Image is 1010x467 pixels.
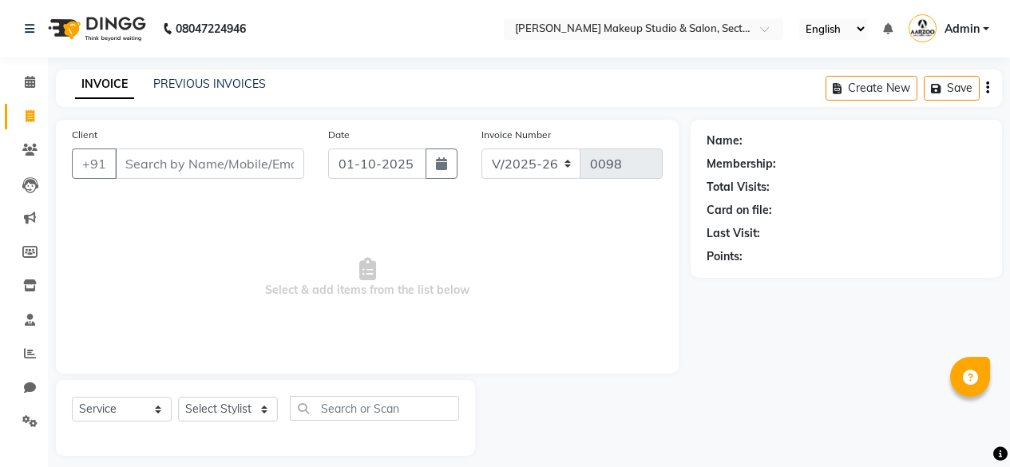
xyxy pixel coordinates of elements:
[945,21,980,38] span: Admin
[707,133,743,149] div: Name:
[707,225,760,242] div: Last Visit:
[75,70,134,99] a: INVOICE
[72,128,97,142] label: Client
[707,248,743,265] div: Points:
[826,76,917,101] button: Create New
[909,14,937,42] img: Admin
[290,396,459,421] input: Search or Scan
[707,156,776,172] div: Membership:
[481,128,551,142] label: Invoice Number
[153,77,266,91] a: PREVIOUS INVOICES
[707,179,770,196] div: Total Visits:
[72,148,117,179] button: +91
[707,202,772,219] div: Card on file:
[176,6,246,51] b: 08047224946
[924,76,980,101] button: Save
[41,6,150,51] img: logo
[115,148,304,179] input: Search by Name/Mobile/Email/Code
[328,128,350,142] label: Date
[72,198,663,358] span: Select & add items from the list below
